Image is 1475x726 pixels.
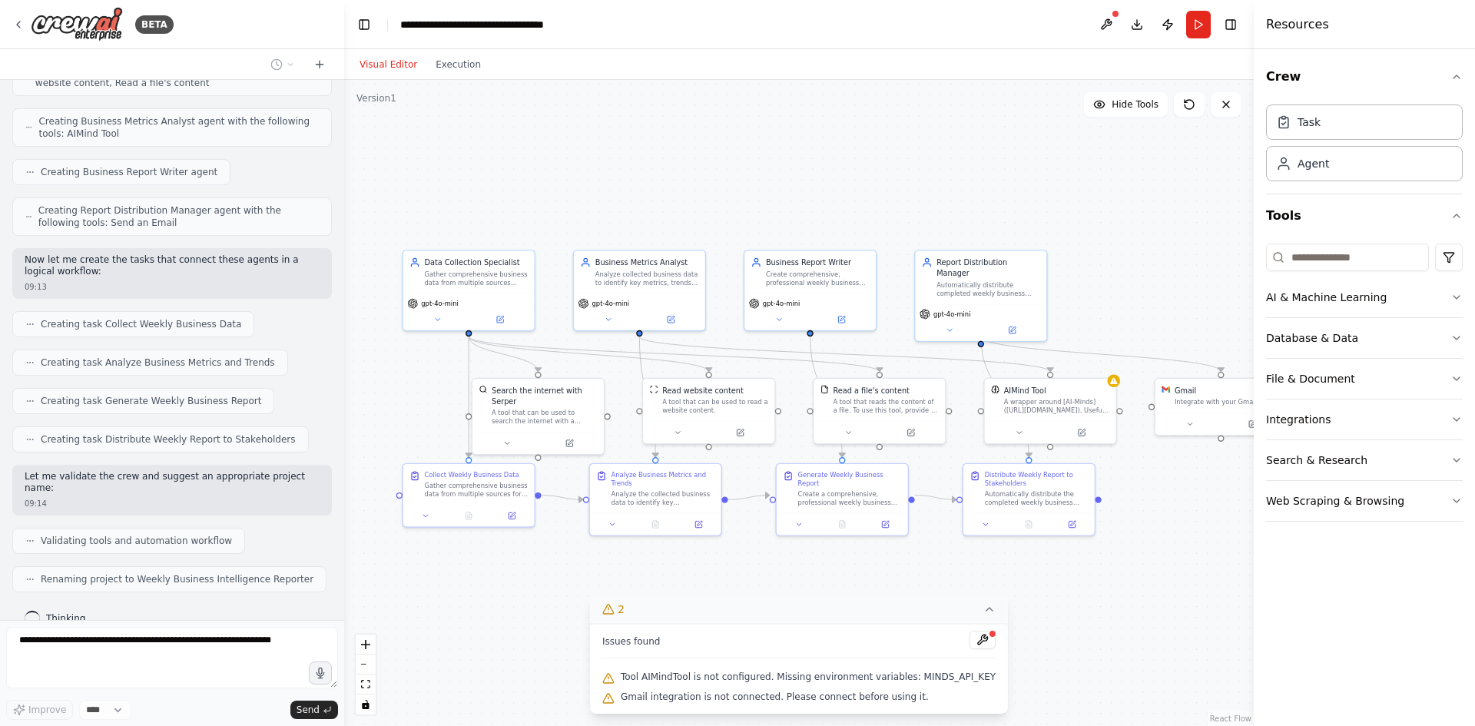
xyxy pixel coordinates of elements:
[634,336,661,457] g: Edge from 630df8ce-f9df-4e44-8c93-85d0bf8c1653 to 9e2f3e30-f792-4e0d-ba40-4e4c8ced61ee
[775,463,909,536] div: Generate Weekly Business ReportCreate a comprehensive, professional weekly business report for {r...
[402,250,535,331] div: Data Collection SpecialistGather comprehensive business data from multiple sources including webs...
[463,336,543,372] g: Edge from 083a3f41-5ab5-4284-86f6-4895dd5879e2 to 6c648cf5-658c-4dfd-a2d7-336e02cccc16
[1266,194,1463,237] button: Tools
[463,336,474,457] g: Edge from 083a3f41-5ab5-4284-86f6-4895dd5879e2 to afb80a72-f249-48aa-bdac-bf22e9fc697e
[985,489,1089,506] div: Automatically distribute the completed weekly business report to all relevant stakeholders for {r...
[297,704,320,716] span: Send
[1222,418,1282,431] button: Open in side panel
[25,498,320,509] div: 09:14
[46,612,94,625] span: Thinking...
[400,17,573,32] nav: breadcrumb
[602,635,661,648] span: Issues found
[728,490,770,505] g: Edge from 9e2f3e30-f792-4e0d-ba40-4e4c8ced61ee to 4b5a642d-b9a7-4b5b-ba6d-06d21d2f381c
[1266,318,1463,358] button: Database & Data
[28,704,66,716] span: Improve
[1298,114,1321,130] div: Task
[463,336,885,372] g: Edge from 083a3f41-5ab5-4284-86f6-4895dd5879e2 to 86f29216-f13c-4347-b940-bf8abd46fc7a
[621,691,929,703] span: Gmail integration is not connected. Please connect before using it.
[421,300,458,308] span: gpt-4o-mini
[402,463,535,528] div: Collect Weekly Business DataGather comprehensive business data from multiple sources for {report_...
[264,55,301,74] button: Switch to previous chat
[680,518,717,531] button: Open in side panel
[641,313,701,327] button: Open in side panel
[350,55,426,74] button: Visual Editor
[867,518,903,531] button: Open in side panel
[356,92,396,104] div: Version 1
[612,470,715,487] div: Analyze Business Metrics and Trends
[936,257,1040,279] div: Report Distribution Manager
[479,385,487,393] img: SerperDevTool
[1266,359,1463,399] button: File & Document
[1051,426,1111,439] button: Open in side panel
[424,270,528,287] div: Gather comprehensive business data from multiple sources including websites, internal documents, ...
[766,257,870,268] div: Business Report Writer
[798,470,902,487] div: Generate Weekly Business Report
[472,378,605,456] div: SerperDevToolSearch the internet with SerperA tool that can be used to search the internet with a...
[744,250,877,331] div: Business Report WriterCreate comprehensive, professional weekly business reports for {report_focu...
[25,471,320,495] p: Let me validate the crew and suggest an appropriate project name:
[1004,398,1109,415] div: A wrapper around [AI-Minds]([URL][DOMAIN_NAME]). Useful for when you need answers to questions fr...
[880,426,940,439] button: Open in side panel
[590,595,1008,624] button: 2
[1006,518,1052,531] button: No output available
[31,7,123,41] img: Logo
[135,15,174,34] div: BETA
[1154,378,1288,436] div: GmailGmailIntegrate with your Gmail
[353,14,375,35] button: Hide left sidebar
[763,300,800,308] span: gpt-4o-mini
[1266,481,1463,521] button: Web Scraping & Browsing
[356,695,376,714] button: toggle interactivity
[618,602,625,617] span: 2
[976,336,1226,372] g: Edge from 4207fec9-9614-4f81-bbf0-fae8b0705c66 to 51aaeee2-813c-4449-9de1-fb45a2f7032f
[820,385,829,393] img: FileReadTool
[426,55,490,74] button: Execution
[833,385,909,396] div: Read a file's content
[662,398,768,415] div: A tool that can be used to read a website content.
[833,398,938,415] div: A tool that reads the content of a file. To use this tool, provide a 'file_path' parameter with t...
[1112,98,1158,111] span: Hide Tools
[983,378,1117,445] div: AIMindToolAIMind ToolA wrapper around [AI-Minds]([URL][DOMAIN_NAME]). Useful for when you need an...
[1266,15,1329,34] h4: Resources
[991,385,999,393] img: AIMindTool
[766,270,870,287] div: Create comprehensive, professional weekly business reports for {report_focus} that clearly commun...
[1210,714,1251,723] a: React Flow attribution
[542,490,583,505] g: Edge from afb80a72-f249-48aa-bdac-bf22e9fc697e to 9e2f3e30-f792-4e0d-ba40-4e4c8ced61ee
[650,385,658,393] img: ScrapeWebsiteTool
[1266,55,1463,98] button: Crew
[1298,156,1329,171] div: Agent
[820,518,865,531] button: No output available
[356,635,376,714] div: React Flow controls
[290,701,338,719] button: Send
[933,310,970,318] span: gpt-4o-mini
[493,509,530,522] button: Open in side panel
[1175,385,1196,396] div: Gmail
[41,395,261,407] span: Creating task Generate Weekly Business Report
[38,115,319,140] span: Creating Business Metrics Analyst agent with the following tools: AIMind Tool
[1266,399,1463,439] button: Integrations
[633,518,678,531] button: No output available
[356,675,376,695] button: fit view
[634,336,1056,372] g: Edge from 630df8ce-f9df-4e44-8c93-85d0bf8c1653 to 346ea317-a978-4cf0-b10a-405dab082b3f
[1053,518,1090,531] button: Open in side panel
[573,250,707,331] div: Business Metrics AnalystAnalyze collected business data to identify key metrics, trends, and insi...
[356,655,376,675] button: zoom out
[307,55,332,74] button: Start a new chat
[612,489,715,506] div: Analyze the collected business data to identify key performance metrics, trends, and insights for...
[662,385,744,396] div: Read website content
[642,378,776,445] div: ScrapeWebsiteToolRead website contentA tool that can be used to read a website content.
[914,250,1048,342] div: Report Distribution ManagerAutomatically distribute completed weekly business reports to all rele...
[424,257,528,268] div: Data Collection Specialist
[1220,14,1241,35] button: Hide right sidebar
[38,204,319,229] span: Creating Report Distribution Manager agent with the following tools: Send an Email
[41,318,241,330] span: Creating task Collect Weekly Business Data
[1175,398,1281,406] div: Integrate with your Gmail
[463,336,714,372] g: Edge from 083a3f41-5ab5-4284-86f6-4895dd5879e2 to 7d9b3328-ff5c-476f-9b47-be648621bbfc
[962,463,1095,536] div: Distribute Weekly Report to StakeholdersAutomatically distribute the completed weekly business re...
[41,535,232,547] span: Validating tools and automation workflow
[309,661,332,685] button: Click to speak your automation idea
[492,385,597,406] div: Search the internet with Serper
[424,481,528,498] div: Gather comprehensive business data from multiple sources for {report_focus}. Search for relevant ...
[539,437,599,450] button: Open in side panel
[356,635,376,655] button: zoom in
[592,300,629,308] span: gpt-4o-mini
